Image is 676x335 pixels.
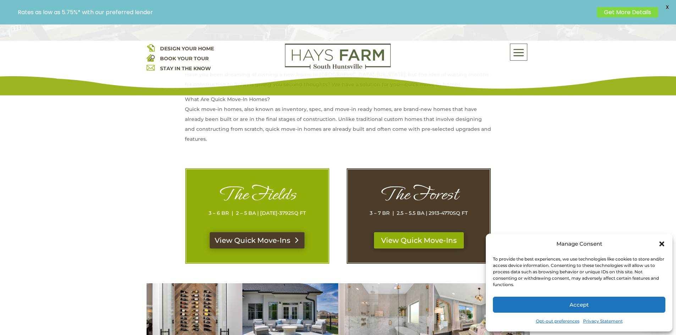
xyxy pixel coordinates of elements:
a: View Quick Move-Ins [374,232,464,249]
span: SQ FT [291,210,306,216]
button: Accept [493,297,665,313]
img: Logo [285,44,391,69]
img: book your home tour [147,54,155,62]
a: BOOK YOUR TOUR [160,55,209,62]
a: Opt-out preferences [536,316,579,326]
span: X [662,2,672,12]
a: Get More Details [597,7,658,17]
a: STAY IN THE KNOW [160,65,211,72]
span: SQ FT [453,210,468,216]
span: 3 – 6 BR | 2 – 5 BA | [DATE]-3792 [209,210,291,216]
div: To provide the best experiences, we use technologies like cookies to store and/or access device i... [493,256,665,288]
a: Privacy Statement [583,316,623,326]
p: What Are Quick Move-In Homes? Quick move-in homes, also known as inventory, spec, and move-in rea... [185,94,491,149]
p: 3 – 7 BR | 2.5 – 5.5 BA | 2913-4770 [362,208,476,218]
p: Rates as low as 5.75%* with our preferred lender [18,9,593,16]
img: design your home [147,44,155,52]
a: hays farm homes huntsville development [285,64,391,71]
h1: The Forest [362,184,476,208]
div: Manage Consent [556,239,602,249]
h1: The Fields [200,184,314,208]
a: View Quick Move-Ins [210,232,304,249]
div: Close dialog [658,240,665,247]
a: DESIGN YOUR HOME [160,45,214,52]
